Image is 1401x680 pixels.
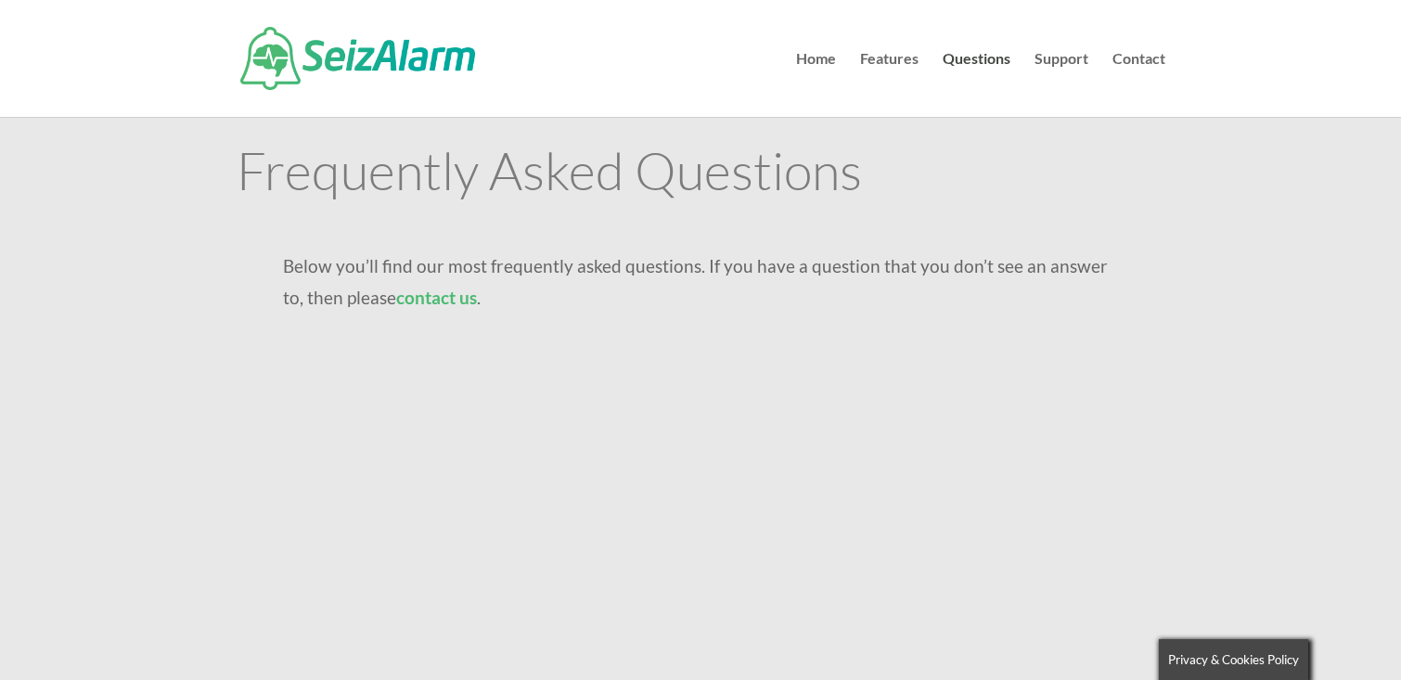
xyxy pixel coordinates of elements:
a: Questions [943,52,1010,117]
a: Support [1035,52,1088,117]
img: SeizAlarm [240,27,475,90]
h1: Frequently Asked Questions [237,144,1165,205]
span: Privacy & Cookies Policy [1168,652,1299,667]
iframe: Help widget launcher [1236,608,1381,660]
a: Contact [1112,52,1165,117]
a: Home [796,52,836,117]
a: Features [860,52,919,117]
a: contact us [396,287,477,308]
p: Below you’ll find our most frequently asked questions. If you have a question that you don’t see ... [283,250,1119,314]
